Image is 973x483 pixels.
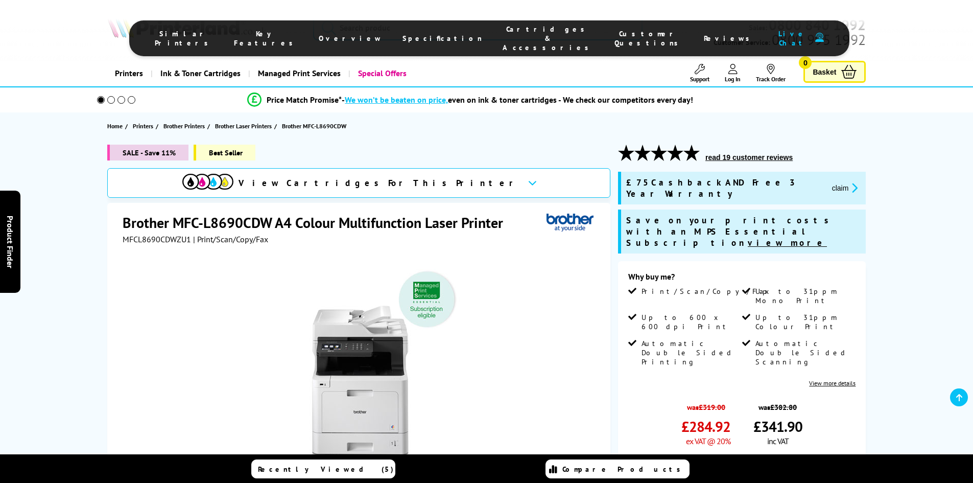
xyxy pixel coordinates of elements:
a: Brother Laser Printers [215,121,274,131]
span: Up to 600 x 600 dpi Print [642,313,740,331]
span: | Print/Scan/Copy/Fax [193,234,268,244]
strike: £319.00 [699,402,725,412]
a: Managed Print Services [248,60,348,86]
span: £341.90 [753,417,802,436]
u: view more [748,237,827,248]
li: modal_Promise [83,91,858,109]
span: Compare Products [562,465,686,474]
span: Up to 31ppm Mono Print [755,287,853,305]
a: Recently Viewed (5) [251,459,395,478]
img: user-headset-duotone.svg [815,33,824,42]
h1: Brother MFC-L8690CDW A4 Colour Multifunction Laser Printer [123,213,513,232]
span: Printers [133,121,153,131]
span: Specification [402,34,482,43]
a: Special Offers [348,60,414,86]
span: was [753,397,802,412]
span: Save on your print costs with an MPS Essential Subscription [626,215,834,248]
a: Log In [725,64,741,83]
span: Brother Printers [163,121,205,131]
button: promo-description [829,182,861,194]
a: Brother MFC-L8690CDW [282,121,349,131]
span: 0 [799,56,812,69]
a: Support [690,64,709,83]
span: Product Finder [5,215,15,268]
span: SALE - Save 11% [107,145,188,160]
span: ex VAT @ 20% [686,436,730,446]
span: Up to 31ppm Colour Print [755,313,853,331]
img: Brother MFC-L8690CDW [260,265,460,465]
span: Automatic Double Sided Scanning [755,339,853,366]
div: - even on ink & toner cartridges - We check our competitors every day! [342,95,693,105]
span: Recently Viewed (5) [258,465,394,474]
a: Brother Printers [163,121,207,131]
span: Support [690,75,709,83]
span: Log In [725,75,741,83]
div: Why buy me? [628,271,856,287]
span: Automatic Double Sided Printing [642,339,740,366]
span: Price Match Promise* [267,95,342,105]
span: was [681,397,730,412]
a: Ink & Toner Cartridges [151,60,248,86]
span: Live Chat [775,29,810,48]
img: Brother [547,213,594,232]
span: We won’t be beaten on price, [345,95,448,105]
span: inc VAT [767,436,789,446]
span: View Cartridges For This Printer [239,177,519,189]
a: Basket 0 [803,61,866,83]
a: Track Order [756,64,786,83]
span: Overview [319,34,382,43]
span: Similar Printers [155,29,213,48]
button: read 19 customer reviews [702,153,796,162]
span: MFCL8690CDWZU1 [123,234,191,244]
span: Brother Laser Printers [215,121,272,131]
span: Ink & Toner Cartridges [160,60,241,86]
span: £284.92 [681,417,730,436]
span: Reviews [704,34,755,43]
span: £75 Cashback AND Free 3 Year Warranty [626,177,824,199]
a: Home [107,121,125,131]
a: Printers [107,60,151,86]
a: Printers [133,121,156,131]
span: Customer Questions [614,29,683,48]
span: Best Seller [194,145,255,160]
span: Brother MFC-L8690CDW [282,121,346,131]
a: Compare Products [545,459,690,478]
strike: £382.80 [770,402,797,412]
span: Home [107,121,123,131]
span: Cartridges & Accessories [503,25,594,52]
span: Print/Scan/Copy/Fax [642,287,773,296]
img: View Cartridges [182,174,233,190]
a: View more details [809,379,856,387]
span: Key Features [234,29,298,48]
span: Basket [813,65,836,79]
